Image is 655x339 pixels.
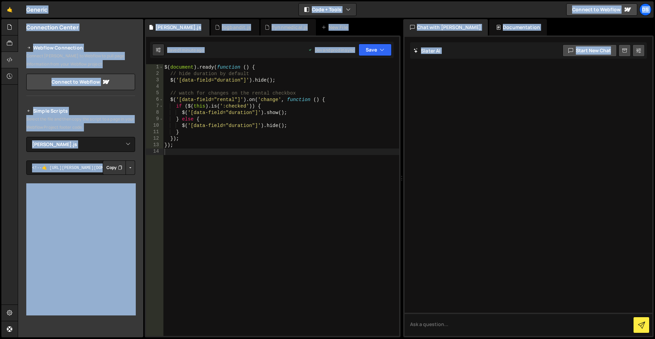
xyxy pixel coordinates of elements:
[26,252,136,313] iframe: YouTube video player
[179,47,204,53] div: 1 minute ago
[222,24,251,31] div: fogbandit.js
[26,24,78,31] h2: Connection Center
[146,84,163,90] div: 4
[146,71,163,77] div: 2
[299,3,356,16] button: Code + Tools
[103,160,126,175] button: Copy
[26,160,135,175] textarea: <!--🤙 [URL][PERSON_NAME][DOMAIN_NAME]> <script>document.addEventListener("DOMContentLoaded", func...
[146,116,163,123] div: 9
[321,24,350,31] div: New File
[359,44,392,56] button: Save
[563,44,617,57] button: Start new chat
[308,47,354,53] div: Dev and prod in sync
[26,107,135,115] h2: Simple Scripts
[26,52,135,68] p: Connect [PERSON_NAME] to Webflow to pull page information from your Webflow project
[146,77,163,84] div: 3
[146,136,163,142] div: 12
[103,160,135,175] div: Button group with nested dropdown
[146,123,163,129] div: 10
[156,24,201,31] div: [PERSON_NAME].js
[413,47,441,54] h2: Slater AI
[272,24,308,31] div: flynnmedical.js
[146,142,163,149] div: 13
[489,19,547,36] div: Documentation
[146,64,163,71] div: 1
[26,74,135,90] a: Connect to Webflow
[146,129,163,136] div: 11
[167,47,204,53] div: Saved
[146,110,163,116] div: 8
[146,97,163,103] div: 6
[26,186,136,248] iframe: YouTube video player
[26,5,47,14] div: Generic
[146,90,163,97] div: 5
[26,44,135,52] h2: Webflow Connection
[566,3,637,16] a: Connect to Webflow
[639,3,652,16] a: DS
[1,1,18,18] a: 🤙
[146,103,163,110] div: 7
[146,149,163,155] div: 14
[26,115,135,131] p: Select the file and then copy the script to a page in your Webflow Project footer code.
[403,19,488,36] div: Chat with [PERSON_NAME]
